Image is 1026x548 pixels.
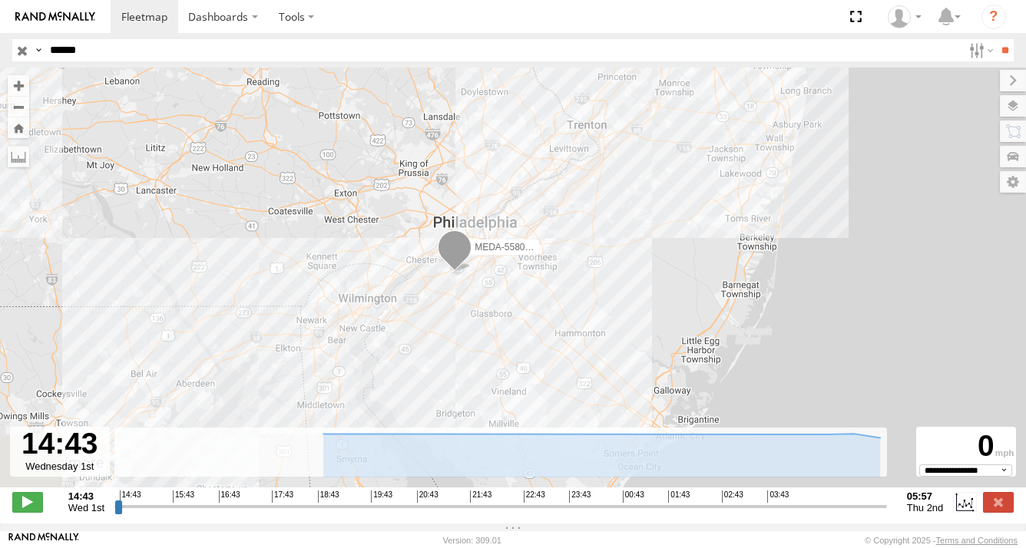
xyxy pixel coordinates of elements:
button: Zoom in [8,75,29,96]
a: Visit our Website [8,533,79,548]
span: 00:43 [623,490,644,503]
strong: 05:57 [907,490,944,502]
a: Terms and Conditions [936,536,1018,545]
label: Search Query [32,39,45,61]
label: Measure [8,146,29,167]
img: rand-logo.svg [15,12,95,22]
button: Zoom Home [8,117,29,138]
i: ? [981,5,1006,29]
span: 17:43 [272,490,293,503]
span: 19:43 [371,490,392,503]
button: Zoom out [8,96,29,117]
span: Wed 1st Oct 2025 [68,502,104,513]
strong: 14:43 [68,490,104,502]
span: 18:43 [318,490,339,503]
span: 22:43 [524,490,545,503]
span: 15:43 [173,490,194,503]
div: Version: 309.01 [443,536,501,545]
label: Play/Stop [12,492,43,512]
span: 20:43 [417,490,439,503]
span: 14:43 [120,490,141,503]
span: 01:43 [668,490,690,503]
label: Map Settings [1000,171,1026,193]
span: MEDA-558005-Swing [475,242,563,253]
div: Tim Albro [882,5,927,28]
span: 23:43 [569,490,591,503]
span: 02:43 [722,490,743,503]
label: Search Filter Options [963,39,996,61]
span: 21:43 [470,490,491,503]
div: © Copyright 2025 - [865,536,1018,545]
span: 03:43 [767,490,789,503]
label: Close [983,492,1014,512]
span: 16:43 [219,490,240,503]
span: Thu 2nd Oct 2025 [907,502,944,513]
div: 0 [918,429,1014,464]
